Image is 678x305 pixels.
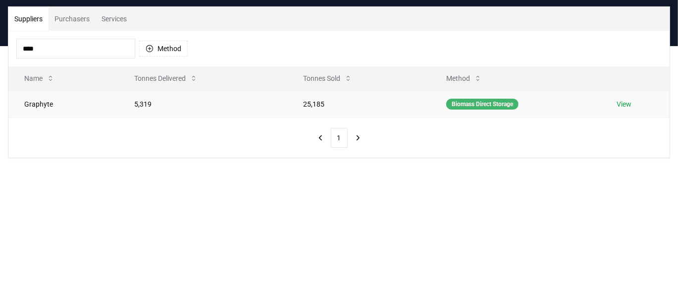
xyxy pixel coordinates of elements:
td: 5,319 [118,90,287,118]
a: View [617,99,632,109]
button: Method [438,68,490,88]
button: Services [96,7,133,31]
button: next page [350,128,366,148]
button: previous page [312,128,329,148]
td: Graphyte [8,90,118,118]
button: Tonnes Delivered [126,68,206,88]
button: Name [16,68,62,88]
button: Tonnes Sold [295,68,360,88]
div: Biomass Direct Storage [446,99,519,110]
button: Suppliers [8,7,49,31]
button: Purchasers [49,7,96,31]
button: Method [139,41,188,57]
button: 1 [331,128,348,148]
td: 25,185 [287,90,430,118]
